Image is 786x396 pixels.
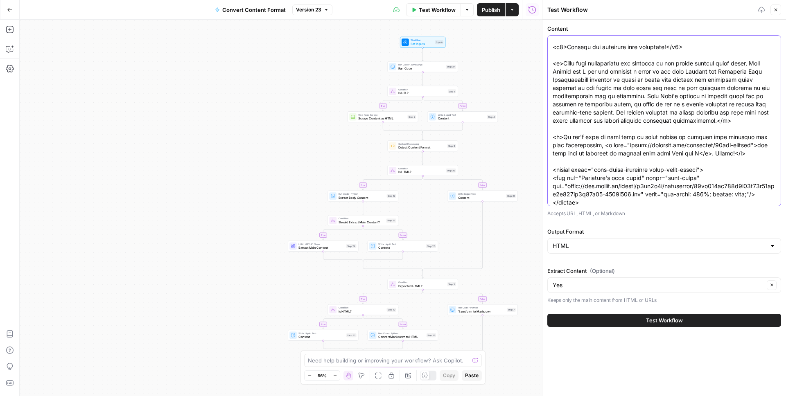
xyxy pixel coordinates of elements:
g: Edge from step_1-conditional-end to step_3 [422,132,423,140]
span: Copy [443,372,455,379]
g: Edge from step_27 to step_1 [422,72,423,85]
g: Edge from step_25 to step_24 [323,226,363,240]
div: Step 3 [447,144,456,148]
div: Content ProcessingDetect Content FormatStep 3 [387,140,458,151]
span: Write Liquid Text [378,242,424,246]
span: Scrape Content as HTML [358,116,406,121]
div: Inputs [435,40,444,44]
span: Is URL? [398,91,446,95]
g: Edge from step_24 to step_25-conditional-end [323,252,363,262]
div: Step 21 [506,194,515,198]
g: Edge from step_1 to step_2 [382,97,423,111]
button: Copy [440,370,458,381]
span: LLM · GPT-4.1 Nano [298,242,344,246]
label: Extract Content [547,267,781,275]
span: Run Code · Python [378,331,425,335]
g: Edge from step_25-conditional-end to step_20-conditional-end [363,261,423,271]
g: Edge from step_20-conditional-end to step_5 [422,270,423,279]
span: (Optional) [590,267,615,275]
div: Step 10 [387,308,396,312]
span: Publish [482,6,500,14]
label: Content [547,25,781,33]
g: Edge from step_5 to step_7 [423,290,483,304]
span: Extract Body Content [339,195,385,200]
label: Output Format [547,227,781,236]
g: Edge from step_22 to step_10-conditional-end [323,341,363,351]
span: Test Workflow [646,316,683,324]
div: ConditionIs HTML?Step 10 [327,304,398,315]
g: Edge from start to step_27 [422,48,423,61]
span: Write Liquid Text [438,113,485,117]
input: Yes [553,281,764,289]
span: Condition [398,280,446,284]
span: Extract Main Content [298,245,344,250]
button: Test Workflow [406,3,461,16]
span: Paste [465,372,479,379]
div: Write Liquid TextContentStep 22 [288,330,358,341]
span: Write Liquid Text [458,192,504,196]
div: Step 22 [346,333,356,337]
g: Edge from step_2 to step_1-conditional-end [383,122,422,133]
g: Edge from step_10 to step_16 [363,315,404,329]
div: Step 26 [426,244,436,248]
g: Edge from step_19 to step_25 [362,201,364,214]
div: Step 16 [427,333,436,337]
button: Version 23 [292,4,332,15]
div: ConditionIs HTML?Step 20 [387,165,458,176]
div: Step 5 [447,282,456,286]
div: ConditionExpected HTML?Step 5 [387,279,458,290]
div: Run Code · JavaScriptRun CodeStep 27 [387,61,458,72]
g: Edge from step_5 to step_10 [362,290,423,304]
g: Edge from step_20 to step_21 [423,176,483,190]
span: Version 23 [296,6,321,13]
input: HTML [553,242,766,250]
span: Should Extract Main Content? [339,220,384,224]
div: Write Liquid TextContentStep 21 [447,191,517,202]
div: Step 24 [346,244,357,248]
g: Edge from step_7 to step_5-conditional-end [423,315,483,360]
g: Edge from step_26 to step_25-conditional-end [363,252,403,262]
span: Detect Content Format [398,145,446,150]
span: Convert Content Format [222,6,286,14]
div: Step 4 [487,115,496,119]
span: Is HTML? [339,309,385,313]
span: Is HTML? [398,170,444,174]
span: Run Code [398,66,444,71]
div: ConditionShould Extract Main Content?Step 25 [327,215,398,226]
span: Condition [339,217,384,220]
div: Run Code · PythonExtract Body ContentStep 19 [327,191,398,202]
span: 56% [318,372,327,379]
div: Step 25 [386,218,396,223]
g: Edge from step_20 to step_19 [362,176,423,190]
g: Edge from step_1 to step_4 [423,97,463,111]
div: Web Page ScrapeScrape Content as HTMLStep 2 [348,111,418,122]
span: Content Processing [398,142,446,146]
g: Edge from step_25 to step_26 [363,226,404,240]
button: Test Workflow [547,314,781,327]
span: Write Liquid Text [298,331,344,335]
span: Web Page Scrape [358,113,406,117]
span: Content [378,245,424,250]
span: Run Code · JavaScript [398,63,444,67]
g: Edge from step_10 to step_22 [323,315,363,329]
div: Step 1 [448,89,456,93]
img: iq9vb2iiqjr2pocp3tftbfsk04xe [391,144,395,148]
div: LLM · GPT-4.1 NanoExtract Main ContentStep 24 [288,241,358,252]
span: Condition [398,88,446,91]
button: Publish [477,3,505,16]
div: ConditionIs URL?Step 1 [387,86,458,97]
div: Step 20 [446,169,456,173]
g: Edge from step_4 to step_1-conditional-end [423,122,463,133]
span: Convert Markdown to HTML [378,335,425,339]
div: Run Code · PythonConvert Markdown to HTMLStep 16 [368,330,438,341]
div: Write Liquid TextContentStep 4 [427,111,498,122]
div: Write Liquid TextContentStep 26 [368,241,438,252]
p: Keeps only the main content from HTML or URLs [547,296,781,304]
div: WorkflowSet InputsInputs [387,37,458,48]
g: Edge from step_3 to step_20 [422,151,423,164]
div: Step 19 [387,194,396,198]
g: Edge from step_16 to step_10-conditional-end [363,341,403,351]
span: Set Inputs [411,41,433,46]
div: Step 7 [507,308,516,312]
div: Step 2 [407,115,416,119]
